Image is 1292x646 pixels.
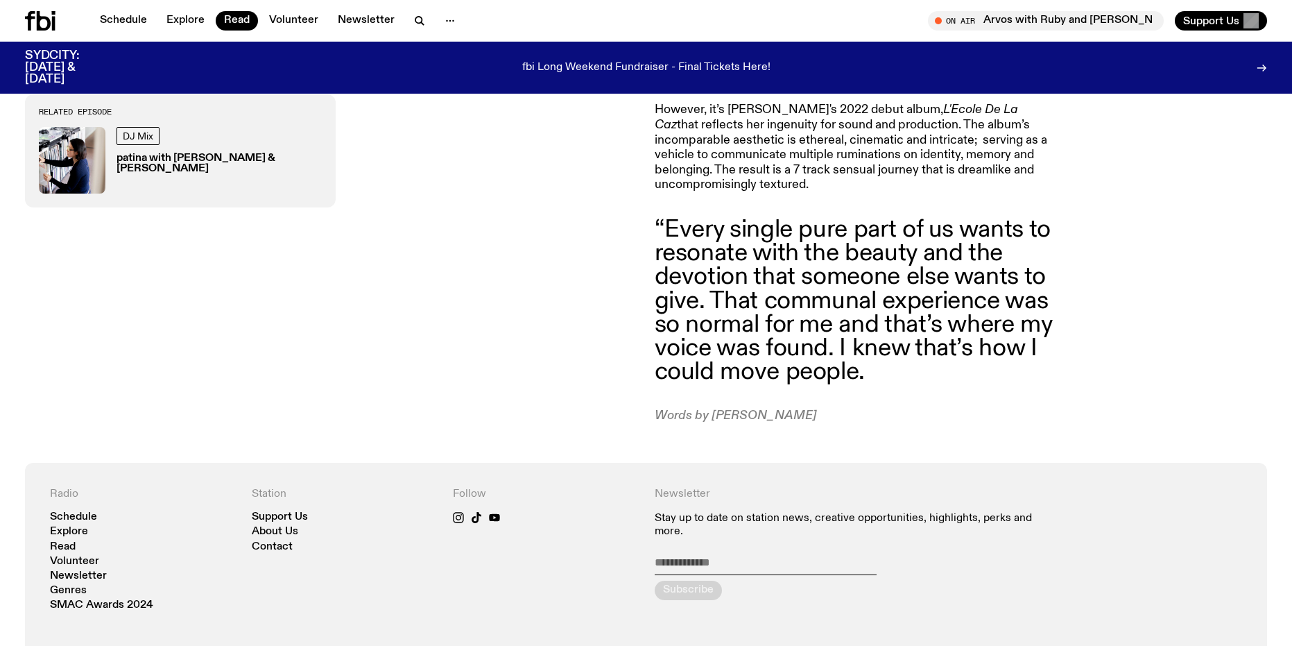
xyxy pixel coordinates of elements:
a: Newsletter [50,571,107,581]
h4: Newsletter [655,488,1041,501]
a: Read [216,11,258,31]
a: Schedule [92,11,155,31]
p: fbi Long Weekend Fundraiser - Final Tickets Here! [522,62,770,74]
a: SMAC Awards 2024 [50,600,153,611]
p: However, it’s [PERSON_NAME]'s 2022 debut album, that reflects her ingenuity for sound and product... [655,103,1054,193]
a: Read [50,542,76,552]
a: Schedule [50,512,97,522]
a: DJ Mixpatina with [PERSON_NAME] & [PERSON_NAME] [39,127,322,194]
button: On AirArvos with Ruby and [PERSON_NAME] [928,11,1164,31]
a: Volunteer [50,556,99,567]
a: Newsletter [329,11,403,31]
h4: Radio [50,488,235,501]
h4: Station [252,488,437,501]
a: Support Us [252,512,308,522]
h3: SYDCITY: [DATE] & [DATE] [25,50,114,85]
button: Support Us [1175,11,1267,31]
h3: patina with [PERSON_NAME] & [PERSON_NAME] [117,153,322,174]
span: Support Us [1183,15,1239,27]
a: About Us [252,527,298,537]
p: Stay up to date on station news, creative opportunities, highlights, perks and more. [655,512,1041,538]
button: Subscribe [655,581,722,600]
p: Words by [PERSON_NAME] [655,409,1054,424]
a: Explore [158,11,213,31]
blockquote: “Every single pure part of us wants to resonate with the beauty and the devotion that someone els... [655,218,1054,384]
a: Genres [50,586,87,596]
h3: Related Episode [39,108,322,115]
a: Volunteer [261,11,327,31]
h4: Follow [453,488,638,501]
a: Explore [50,527,88,537]
a: Contact [252,542,293,552]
